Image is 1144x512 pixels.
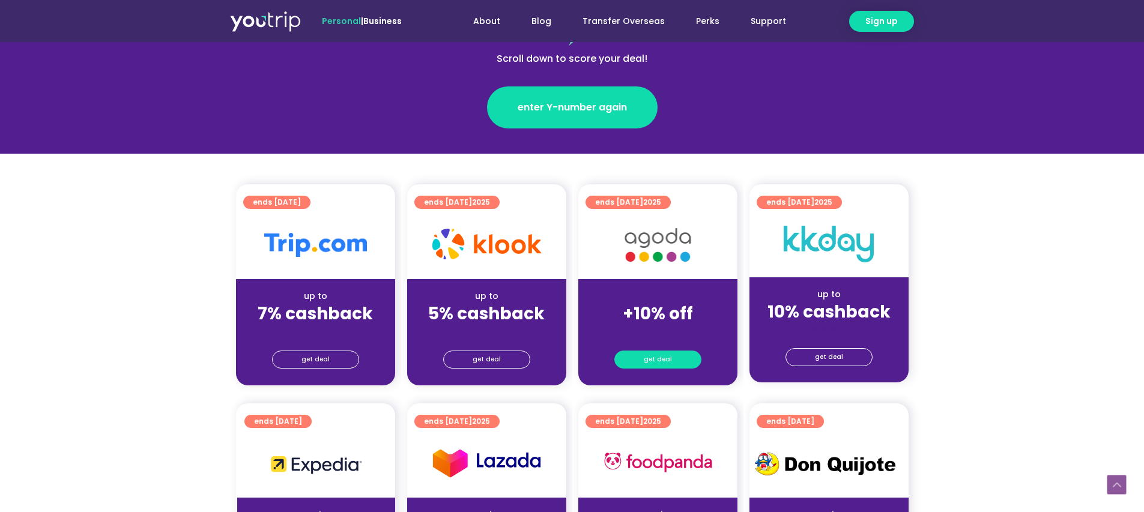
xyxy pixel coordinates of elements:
[424,196,490,209] span: ends [DATE]
[253,196,301,209] span: ends [DATE]
[516,10,567,32] a: Blog
[472,197,490,207] span: 2025
[272,351,359,369] a: get deal
[243,196,310,209] a: ends [DATE]
[414,415,500,428] a: ends [DATE]2025
[814,197,832,207] span: 2025
[815,349,843,366] span: get deal
[586,415,671,428] a: ends [DATE]2025
[417,290,557,303] div: up to
[767,300,891,324] strong: 10% cashback
[588,325,728,337] div: (for stays only)
[472,416,490,426] span: 2025
[301,351,330,368] span: get deal
[567,10,680,32] a: Transfer Overseas
[865,15,898,28] span: Sign up
[434,10,802,32] nav: Menu
[363,15,402,27] a: Business
[424,415,490,428] span: ends [DATE]
[246,325,386,337] div: (for stays only)
[246,290,386,303] div: up to
[322,15,402,27] span: |
[643,416,661,426] span: 2025
[417,325,557,337] div: (for stays only)
[647,290,669,302] span: up to
[586,196,671,209] a: ends [DATE]2025
[614,351,701,369] a: get deal
[623,302,693,325] strong: +10% off
[757,196,842,209] a: ends [DATE]2025
[759,323,899,336] div: (for stays only)
[595,196,661,209] span: ends [DATE]
[595,415,661,428] span: ends [DATE]
[322,15,361,27] span: Personal
[518,100,627,115] span: enter Y-number again
[680,10,735,32] a: Perks
[244,415,312,428] a: ends [DATE]
[473,351,501,368] span: get deal
[766,196,832,209] span: ends [DATE]
[414,196,500,209] a: ends [DATE]2025
[487,86,658,128] a: enter Y-number again
[735,10,802,32] a: Support
[785,348,873,366] a: get deal
[312,52,833,66] div: Scroll down to score your deal!
[766,415,814,428] span: ends [DATE]
[254,415,302,428] span: ends [DATE]
[428,302,545,325] strong: 5% cashback
[258,302,373,325] strong: 7% cashback
[458,10,516,32] a: About
[849,11,914,32] a: Sign up
[759,288,899,301] div: up to
[443,351,530,369] a: get deal
[757,415,824,428] a: ends [DATE]
[643,197,661,207] span: 2025
[644,351,672,368] span: get deal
